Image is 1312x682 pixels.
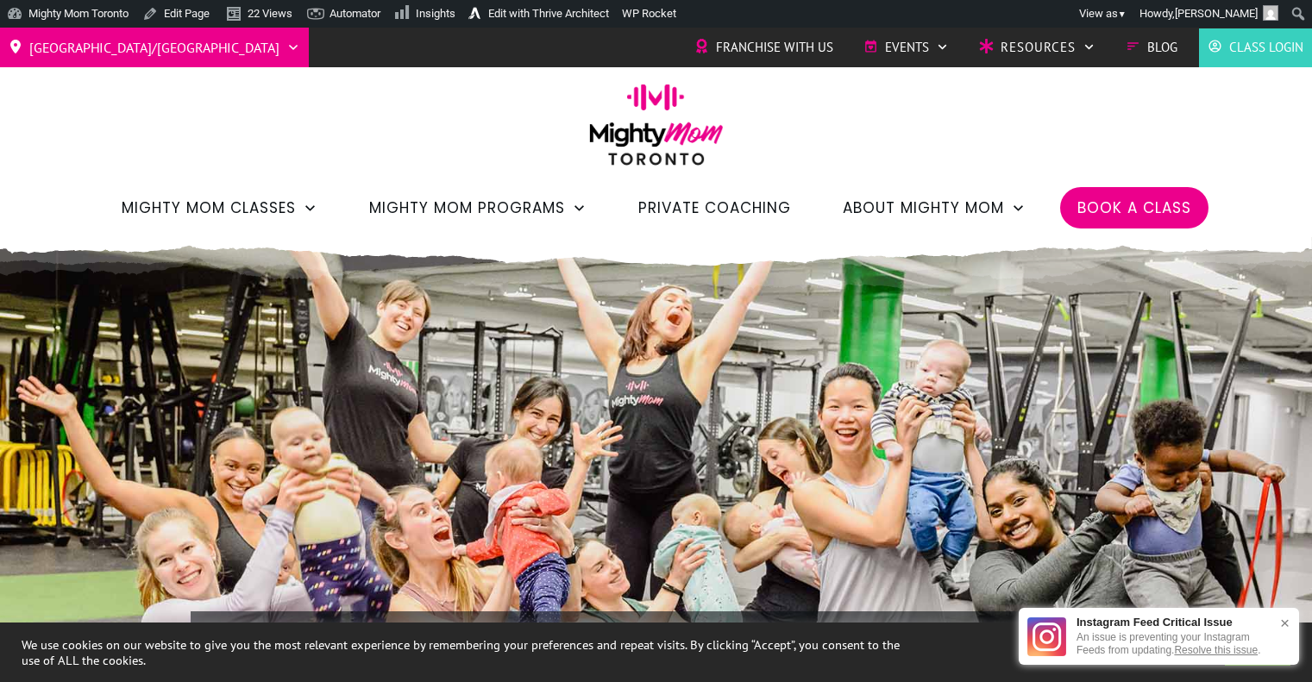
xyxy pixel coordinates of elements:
span: ▼ [1118,9,1127,20]
a: Class Login [1208,34,1303,60]
img: Instagram Feed icon [1027,617,1066,656]
span: [GEOGRAPHIC_DATA]/[GEOGRAPHIC_DATA] [29,34,279,61]
a: Resources [979,34,1095,60]
h3: Instagram Feed Critical Issue [1077,616,1271,628]
p: An issue is preventing your Instagram Feeds from updating. . [1077,631,1271,656]
span: Mighty Mom Programs [369,193,565,222]
span: Class Login [1229,34,1303,60]
span: Events [885,34,929,60]
a: Mighty Mom Classes [122,193,317,222]
a: Franchise with Us [694,34,833,60]
img: mightymom-logo-toronto [581,84,732,178]
a: About Mighty Mom [843,193,1026,222]
a: Private Coaching [638,193,791,222]
a: Events [863,34,949,60]
span: [PERSON_NAME] [1175,7,1258,20]
a: Blog [1126,34,1177,60]
span: Resources [1001,34,1076,60]
span: Mighty Mom Classes [122,193,296,222]
span: Blog [1147,34,1177,60]
span: Franchise with Us [716,34,833,60]
div: We use cookies on our website to give you the most relevant experience by remembering your prefer... [22,637,910,668]
a: [GEOGRAPHIC_DATA]/[GEOGRAPHIC_DATA] [9,34,300,61]
a: Book a Class [1077,193,1191,222]
a: Mighty Mom Programs [369,193,587,222]
div: × [1271,606,1298,640]
span: About Mighty Mom [843,193,1004,222]
a: Resolve this issue [1174,644,1258,656]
